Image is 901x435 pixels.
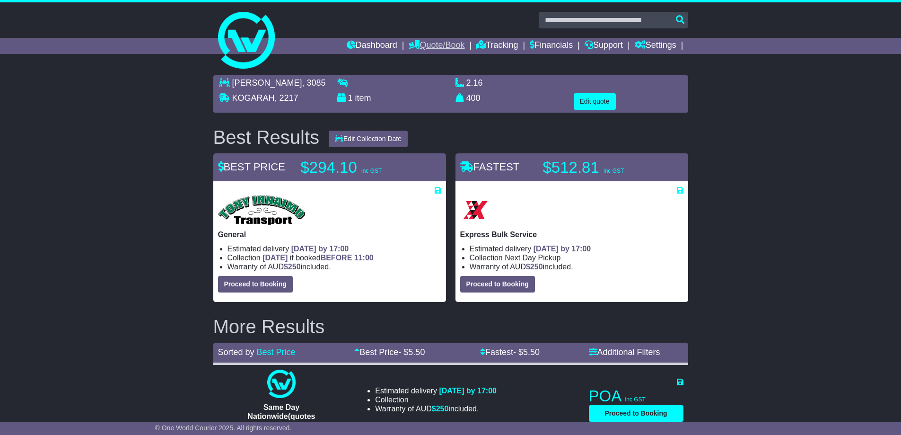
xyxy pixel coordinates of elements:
span: [PERSON_NAME] [232,78,302,88]
span: 5.50 [523,347,540,357]
span: , 2217 [275,93,298,103]
a: Best Price [257,347,296,357]
span: inc GST [361,168,382,174]
span: 250 [288,263,301,271]
img: Border Express: Express Bulk Service [460,195,490,225]
button: Proceed to Booking [460,276,535,293]
span: BEST PRICE [218,161,285,173]
span: [DATE] [262,254,288,262]
span: [DATE] by 17:00 [534,245,591,253]
span: BEFORE [321,254,352,262]
button: Edit Collection Date [329,131,408,147]
li: Warranty of AUD included. [470,262,683,271]
a: Tracking [476,38,518,54]
span: - $ [513,347,540,357]
span: 250 [530,263,543,271]
div: Best Results [209,127,324,148]
span: inc GST [625,396,646,403]
img: One World Courier: Same Day Nationwide(quotes take 0.5-1 hour) [267,370,296,398]
span: 5.50 [408,347,425,357]
a: Settings [635,38,676,54]
span: 11:00 [354,254,374,262]
a: Fastest- $5.50 [480,347,540,357]
span: [DATE] by 17:00 [439,387,497,395]
li: Warranty of AUD included. [375,404,497,413]
h2: More Results [213,316,688,337]
img: Tony Innaimo Transport: General [218,195,306,225]
a: Additional Filters [589,347,660,357]
span: © One World Courier 2025. All rights reserved. [155,424,292,432]
span: [DATE] by 17:00 [291,245,349,253]
span: $ [432,405,449,413]
span: 400 [466,93,481,103]
li: Collection [470,253,683,262]
li: Estimated delivery [470,244,683,253]
a: Best Price- $5.50 [354,347,425,357]
span: item [355,93,371,103]
span: Next Day Pickup [505,254,560,262]
li: Estimated delivery [375,386,497,395]
span: 250 [436,405,449,413]
span: KOGARAH [232,93,275,103]
span: inc GST [604,168,624,174]
button: Proceed to Booking [589,405,683,422]
span: 1 [348,93,353,103]
span: Same Day Nationwide(quotes take 0.5-1 hour) [247,403,315,429]
span: - $ [398,347,425,357]
a: Support [585,38,623,54]
button: Edit quote [574,93,616,110]
span: 2.16 [466,78,483,88]
p: $294.10 [301,158,419,177]
span: $ [284,263,301,271]
p: Express Bulk Service [460,230,683,239]
p: General [218,230,441,239]
li: Collection [227,253,441,262]
a: Dashboard [347,38,397,54]
p: $512.81 [543,158,661,177]
p: POA [589,387,683,406]
li: Warranty of AUD included. [227,262,441,271]
span: if booked [262,254,373,262]
a: Financials [530,38,573,54]
span: Sorted by [218,347,254,357]
button: Proceed to Booking [218,276,293,293]
li: Collection [375,395,497,404]
span: , 3085 [302,78,326,88]
span: $ [526,263,543,271]
li: Estimated delivery [227,244,441,253]
span: FASTEST [460,161,520,173]
a: Quote/Book [409,38,464,54]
